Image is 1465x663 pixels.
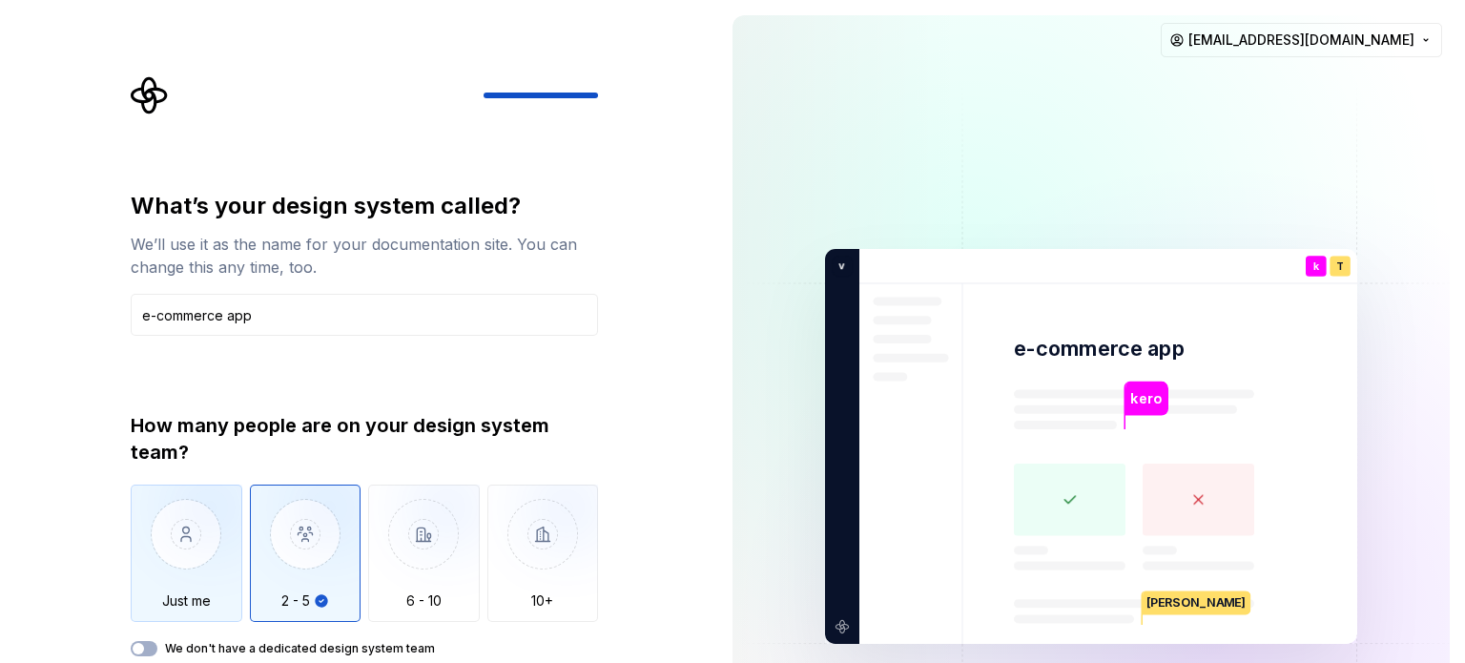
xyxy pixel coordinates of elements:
[131,233,598,279] div: We’ll use it as the name for your documentation site. You can change this any time, too.
[1161,23,1442,57] button: [EMAIL_ADDRESS][DOMAIN_NAME]
[1188,31,1414,50] span: [EMAIL_ADDRESS][DOMAIN_NAME]
[1130,388,1161,409] p: kero
[131,191,598,221] div: What’s your design system called?
[131,412,598,466] div: How many people are on your design system team?
[1143,590,1250,614] p: [PERSON_NAME]
[131,76,169,114] svg: Supernova Logo
[1014,335,1185,363] p: e-commerce app
[1330,256,1351,277] div: T
[832,258,845,275] p: v
[1313,261,1319,272] p: k
[165,641,435,656] label: We don't have a dedicated design system team
[131,294,598,336] input: Design system name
